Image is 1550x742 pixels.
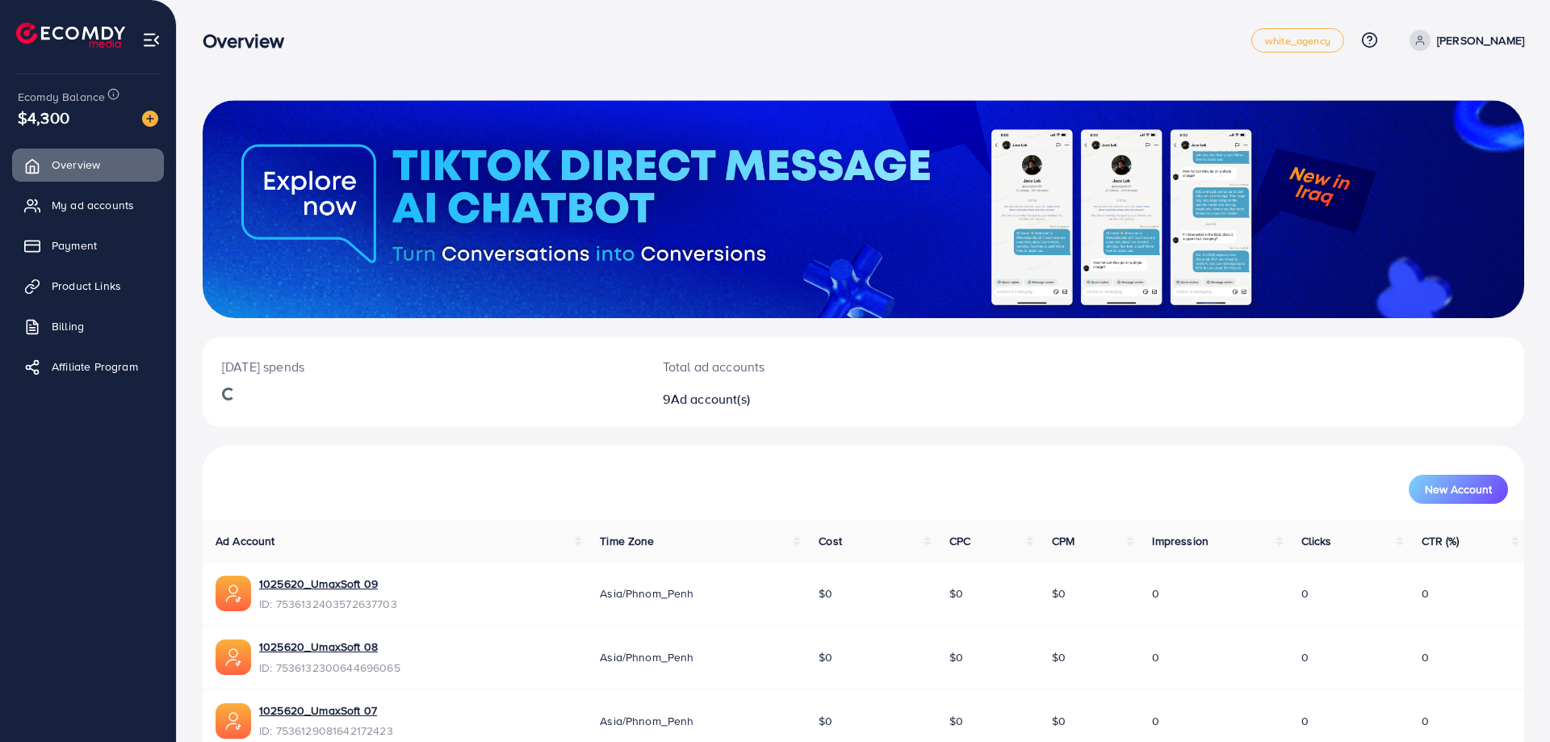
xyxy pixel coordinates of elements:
[949,585,963,602] span: $0
[18,106,69,129] span: $4,300
[1422,585,1429,602] span: 0
[1152,533,1209,549] span: Impression
[259,639,400,655] a: 1025620_UmaxSoft 08
[52,358,138,375] span: Affiliate Program
[1152,713,1159,729] span: 0
[203,29,297,52] h3: Overview
[216,533,275,549] span: Ad Account
[1422,533,1460,549] span: CTR (%)
[18,89,105,105] span: Ecomdy Balance
[1152,649,1159,665] span: 0
[1152,585,1159,602] span: 0
[12,350,164,383] a: Affiliate Program
[12,310,164,342] a: Billing
[222,357,624,376] p: [DATE] spends
[142,111,158,127] img: image
[949,533,970,549] span: CPC
[52,278,121,294] span: Product Links
[12,149,164,181] a: Overview
[1265,36,1330,46] span: white_agency
[259,702,393,719] a: 1025620_UmaxSoft 07
[1301,533,1332,549] span: Clicks
[1425,484,1492,495] span: New Account
[52,157,100,173] span: Overview
[216,703,251,739] img: ic-ads-acc.e4c84228.svg
[1052,585,1066,602] span: $0
[216,639,251,675] img: ic-ads-acc.e4c84228.svg
[52,237,97,254] span: Payment
[1437,31,1524,50] p: [PERSON_NAME]
[1403,30,1524,51] a: [PERSON_NAME]
[819,533,842,549] span: Cost
[671,390,750,408] span: Ad account(s)
[1052,713,1066,729] span: $0
[600,585,693,602] span: Asia/Phnom_Penh
[1422,649,1429,665] span: 0
[600,713,693,729] span: Asia/Phnom_Penh
[216,576,251,611] img: ic-ads-acc.e4c84228.svg
[259,596,397,612] span: ID: 7536132403572637703
[1422,713,1429,729] span: 0
[1409,475,1508,504] button: New Account
[1052,649,1066,665] span: $0
[1301,585,1309,602] span: 0
[12,229,164,262] a: Payment
[600,649,693,665] span: Asia/Phnom_Penh
[819,713,832,729] span: $0
[1052,533,1075,549] span: CPM
[663,357,954,376] p: Total ad accounts
[259,576,397,592] a: 1025620_UmaxSoft 09
[52,197,134,213] span: My ad accounts
[12,189,164,221] a: My ad accounts
[259,660,400,676] span: ID: 7536132300644696065
[16,23,125,48] img: logo
[819,585,832,602] span: $0
[600,533,654,549] span: Time Zone
[1301,649,1309,665] span: 0
[52,318,84,334] span: Billing
[259,723,393,739] span: ID: 7536129081642172423
[819,649,832,665] span: $0
[949,649,963,665] span: $0
[142,31,161,49] img: menu
[1301,713,1309,729] span: 0
[949,713,963,729] span: $0
[1251,28,1344,52] a: white_agency
[663,392,954,407] h2: 9
[12,270,164,302] a: Product Links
